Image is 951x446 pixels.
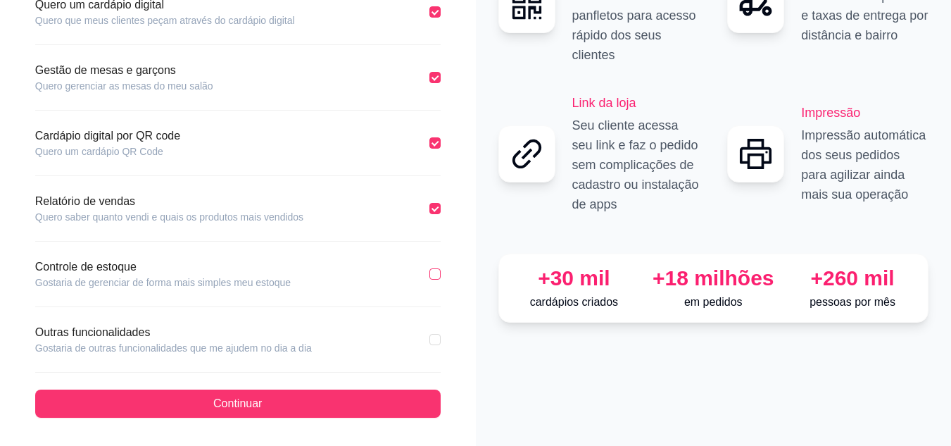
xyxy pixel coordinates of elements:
article: Outras funcionalidades [35,324,312,341]
article: Quero saber quanto vendi e quais os produtos mais vendidos [35,210,303,224]
article: Gostaria de outras funcionalidades que me ajudem no dia a dia [35,341,312,355]
p: em pedidos [649,294,777,311]
article: Relatório de vendas [35,193,303,210]
p: pessoas por mês [788,294,917,311]
h2: Link da loja [572,93,700,113]
p: Impressão automática dos seus pedidos para agilizar ainda mais sua operação [801,125,928,204]
article: Quero gerenciar as mesas do meu salão [35,79,213,93]
article: Quero que meus clientes peçam através do cardápio digital [35,13,295,27]
article: Controle de estoque [35,259,291,275]
div: +18 milhões [649,266,777,291]
article: Quero um cardápio QR Code [35,144,180,159]
article: Cardápio digital por QR code [35,128,180,144]
h2: Impressão [801,103,928,123]
button: Continuar [35,390,441,418]
span: Continuar [213,395,262,412]
article: Gostaria de gerenciar de forma mais simples meu estoque [35,275,291,290]
div: +260 mil [788,266,917,291]
div: +30 mil [510,266,638,291]
article: Gestão de mesas e garçons [35,62,213,79]
p: Seu cliente acessa seu link e faz o pedido sem complicações de cadastro ou instalação de apps [572,116,700,214]
p: cardápios criados [510,294,638,311]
